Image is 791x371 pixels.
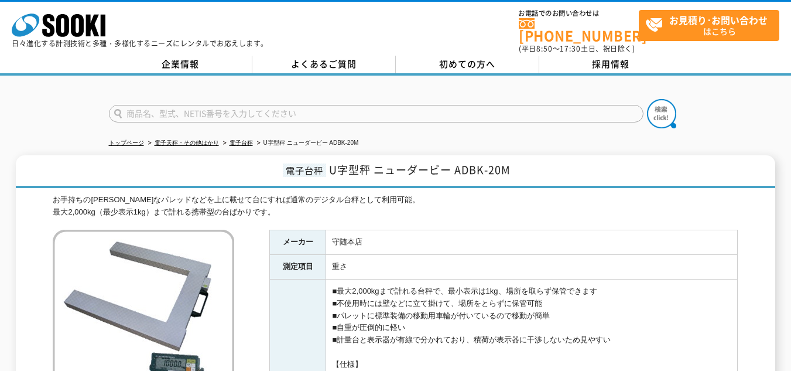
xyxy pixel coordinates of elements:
[53,194,738,219] div: お手持ちの[PERSON_NAME]なパレッドなどを上に載せて台にすれば通常のデジタル台秤として利用可能。 最大2,000kg（最少表示1kg）まで計れる携帯型の台ばかりです。
[326,230,738,255] td: 守随本店
[283,164,326,177] span: 電子台秤
[155,139,219,146] a: 電子天秤・その他はかり
[645,11,779,40] span: はこちら
[230,139,253,146] a: 電子台秤
[560,43,581,54] span: 17:30
[539,56,683,73] a: 採用情報
[439,57,495,70] span: 初めての方へ
[12,40,268,47] p: 日々進化する計測技術と多種・多様化するニーズにレンタルでお応えします。
[519,18,639,42] a: [PHONE_NUMBER]
[639,10,779,41] a: お見積り･お問い合わせはこちら
[519,10,639,17] span: お電話でのお問い合わせは
[255,137,359,149] li: U字型秤 ニューダービー ADBK-20M
[109,139,144,146] a: トップページ
[270,230,326,255] th: メーカー
[109,105,643,122] input: 商品名、型式、NETIS番号を入力してください
[270,255,326,280] th: 測定項目
[326,255,738,280] td: 重さ
[647,99,676,128] img: btn_search.png
[396,56,539,73] a: 初めての方へ
[669,13,768,27] strong: お見積り･お問い合わせ
[109,56,252,73] a: 企業情報
[252,56,396,73] a: よくあるご質問
[329,162,511,178] span: U字型秤 ニューダービー ADBK-20M
[536,43,553,54] span: 8:50
[519,43,635,54] span: (平日 ～ 土日、祝日除く)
